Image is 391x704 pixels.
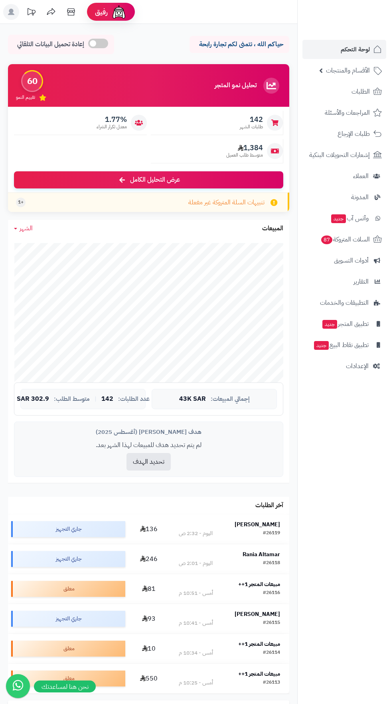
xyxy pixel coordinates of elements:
span: طلبات الشهر [240,124,263,130]
div: جاري التجهيز [11,611,125,627]
div: جاري التجهيز [11,551,125,567]
span: 142 [240,115,263,124]
span: عرض التحليل الكامل [130,175,180,184]
span: جديد [331,214,346,223]
div: معلق [11,671,125,686]
td: 136 [128,514,170,544]
span: إجمالي المبيعات: [211,396,250,402]
div: اليوم - 2:01 ص [179,559,213,567]
span: 142 [101,396,113,403]
span: عدد الطلبات: [118,396,150,402]
span: المدونة [351,192,369,203]
span: إعادة تحميل البيانات التلقائي [17,40,84,49]
div: أمس - 10:34 م [179,649,213,657]
strong: [PERSON_NAME] [235,520,280,529]
strong: مبيعات المتجر 1++ [238,670,280,678]
a: وآتس آبجديد [302,209,386,228]
a: لوحة التحكم [302,40,386,59]
div: أمس - 10:41 م [179,619,213,627]
td: 550 [128,664,170,693]
div: معلق [11,641,125,657]
button: تحديد الهدف [126,453,171,471]
a: التطبيقات والخدمات [302,293,386,312]
h3: المبيعات [262,225,283,232]
span: السلات المتروكة [320,234,370,245]
img: ai-face.png [111,4,127,20]
div: جاري التجهيز [11,521,125,537]
a: الطلبات [302,82,386,101]
div: #26113 [263,679,280,687]
div: اليوم - 2:32 ص [179,529,213,537]
span: 1.77% [97,115,127,124]
span: | [95,396,97,402]
span: معدل تكرار الشراء [97,124,127,130]
span: التقارير [353,276,369,287]
strong: مبيعات المتجر 1++ [238,580,280,588]
a: السلات المتروكة87 [302,230,386,249]
span: تنبيهات السلة المتروكة غير مفعلة [188,198,265,207]
td: 81 [128,574,170,604]
p: حياكم الله ، نتمنى لكم تجارة رابحة [195,40,283,49]
a: تحديثات المنصة [21,4,41,22]
a: العملاء [302,167,386,186]
a: إشعارات التحويلات البنكية [302,145,386,165]
div: #26119 [263,529,280,537]
span: 1,384 [226,143,263,152]
div: أمس - 10:51 م [179,589,213,597]
a: المدونة [302,188,386,207]
span: 43K SAR [179,396,206,403]
span: 87 [321,235,332,244]
span: العملاء [353,171,369,182]
span: جديد [314,341,329,350]
span: تطبيق نقاط البيع [313,339,369,351]
div: #26118 [263,559,280,567]
span: أدوات التسويق [334,255,369,266]
a: الشهر [14,224,33,233]
div: #26116 [263,589,280,597]
span: تقييم النمو [16,94,35,101]
h3: تحليل نمو المتجر [215,82,257,89]
div: هدف [PERSON_NAME] (أغسطس 2025) [20,428,277,436]
div: معلق [11,581,125,597]
span: المراجعات والأسئلة [325,107,370,118]
span: لوحة التحكم [341,44,370,55]
div: أمس - 10:25 م [179,679,213,687]
p: لم يتم تحديد هدف للمبيعات لهذا الشهر بعد. [20,441,277,450]
a: عرض التحليل الكامل [14,171,283,188]
a: أدوات التسويق [302,251,386,270]
span: متوسط طلب العميل [226,152,263,159]
td: 246 [128,544,170,574]
a: المراجعات والأسئلة [302,103,386,122]
strong: Rania Altamar [243,550,280,559]
span: +1 [18,199,24,206]
td: 93 [128,604,170,633]
td: 10 [128,634,170,663]
span: 302.9 SAR [17,396,49,403]
a: التقارير [302,272,386,291]
a: الإعدادات [302,357,386,376]
span: متوسط الطلب: [54,396,90,402]
span: تطبيق المتجر [322,318,369,329]
span: التطبيقات والخدمات [320,297,369,308]
a: طلبات الإرجاع [302,124,386,143]
div: #26115 [263,619,280,627]
span: إشعارات التحويلات البنكية [309,149,370,161]
span: جديد [322,320,337,329]
span: رفيق [95,7,108,17]
h3: آخر الطلبات [255,502,283,509]
span: الإعدادات [346,361,369,372]
span: طلبات الإرجاع [338,128,370,139]
strong: مبيعات المتجر 1++ [238,640,280,648]
span: الطلبات [352,86,370,97]
span: الأقسام والمنتجات [326,65,370,76]
strong: [PERSON_NAME] [235,610,280,618]
span: الشهر [20,224,33,233]
a: تطبيق نقاط البيعجديد [302,335,386,355]
span: وآتس آب [330,213,369,224]
a: تطبيق المتجرجديد [302,314,386,333]
div: #26114 [263,649,280,657]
